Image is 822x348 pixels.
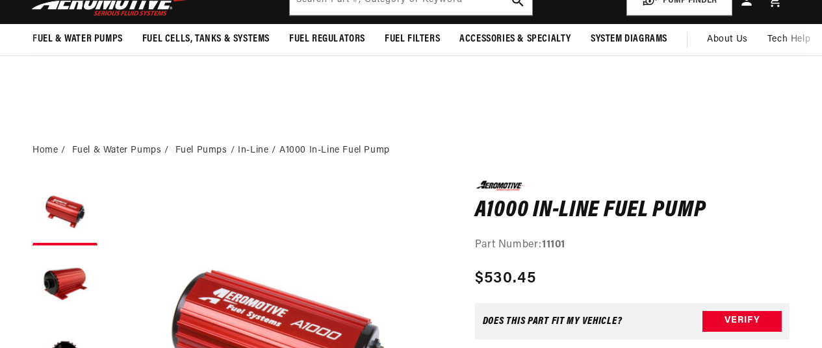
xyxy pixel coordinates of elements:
span: Accessories & Specialty [459,32,571,46]
span: Fuel & Water Pumps [32,32,123,46]
a: Fuel & Water Pumps [72,143,162,158]
span: About Us [707,34,748,44]
button: Load image 1 in gallery view [32,180,97,245]
summary: Accessories & Specialty [450,24,581,55]
span: System Diagrams [591,32,667,46]
summary: Fuel Cells, Tanks & Systems [133,24,279,55]
li: In-Line [238,143,279,158]
span: $530.45 [475,267,536,290]
span: Tech Help [767,32,810,47]
button: Verify [702,311,782,332]
strong: 11101 [542,240,565,250]
div: Does This part fit My vehicle? [483,316,623,327]
span: Fuel Cells, Tanks & Systems [142,32,270,46]
summary: Fuel Filters [375,24,450,55]
summary: Tech Help [758,24,820,55]
span: Fuel Filters [385,32,440,46]
a: Home [32,143,58,158]
summary: Fuel Regulators [279,24,375,55]
summary: System Diagrams [581,24,677,55]
div: Part Number: [475,237,790,254]
h1: A1000 In-Line Fuel Pump [475,201,790,221]
li: A1000 In-Line Fuel Pump [279,143,390,158]
button: Load image 2 in gallery view [32,252,97,317]
a: Fuel Pumps [175,143,227,158]
nav: breadcrumbs [32,143,790,158]
a: About Us [697,24,758,55]
span: Fuel Regulators [289,32,365,46]
summary: Fuel & Water Pumps [23,24,133,55]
